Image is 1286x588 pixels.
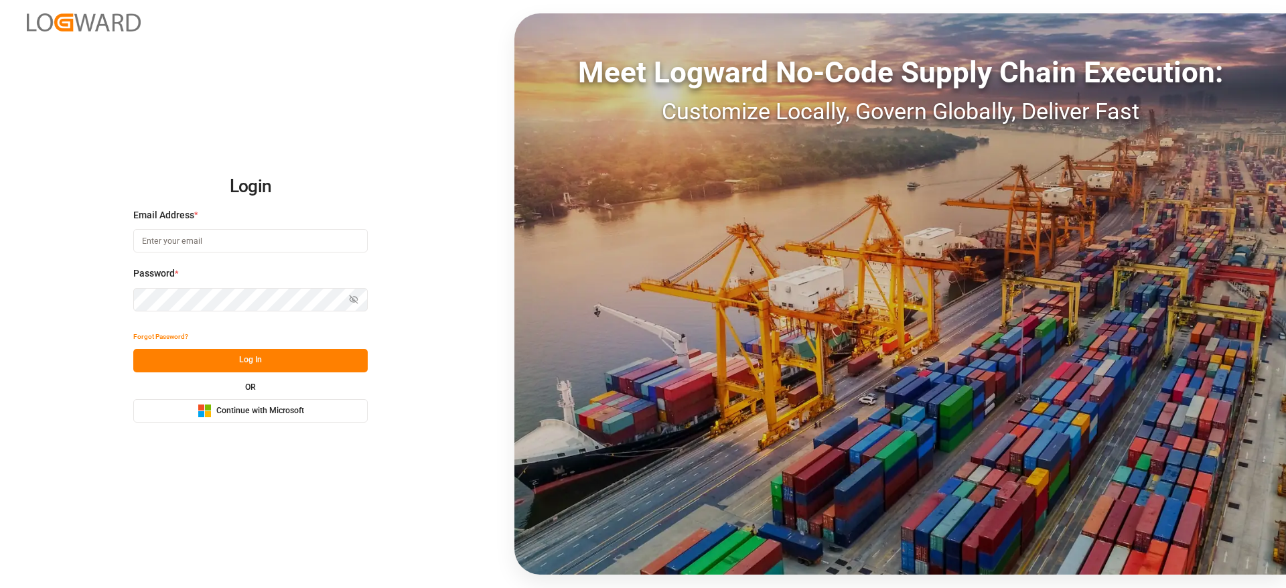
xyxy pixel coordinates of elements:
[133,325,188,349] button: Forgot Password?
[133,399,368,423] button: Continue with Microsoft
[216,405,304,417] span: Continue with Microsoft
[133,208,194,222] span: Email Address
[133,165,368,208] h2: Login
[514,94,1286,129] div: Customize Locally, Govern Globally, Deliver Fast
[133,267,175,281] span: Password
[245,383,256,391] small: OR
[133,229,368,252] input: Enter your email
[133,349,368,372] button: Log In
[514,50,1286,94] div: Meet Logward No-Code Supply Chain Execution:
[27,13,141,31] img: Logward_new_orange.png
